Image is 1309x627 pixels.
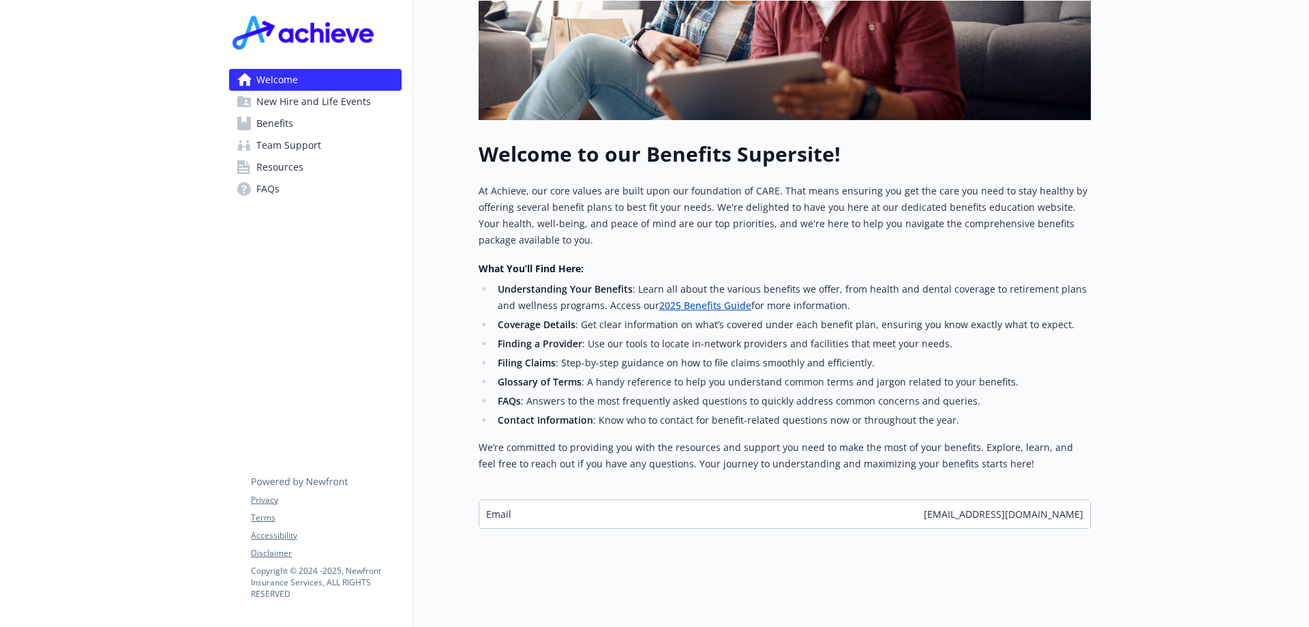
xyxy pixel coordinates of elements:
[498,413,593,426] strong: Contact Information
[494,393,1091,409] li: : Answers to the most frequently asked questions to quickly address common concerns and queries.
[494,317,1091,333] li: : Get clear information on what’s covered under each benefit plan, ensuring you know exactly what...
[229,91,402,113] a: New Hire and Life Events
[229,156,402,178] a: Resources
[498,318,575,331] strong: Coverage Details
[229,69,402,91] a: Welcome
[256,113,293,134] span: Benefits
[924,507,1083,521] span: [EMAIL_ADDRESS][DOMAIN_NAME]
[498,282,633,295] strong: Understanding Your Benefits
[251,529,401,542] a: Accessibility
[494,374,1091,390] li: : A handy reference to help you understand common terms and jargon related to your benefits.
[479,142,1091,166] h1: Welcome to our Benefits Supersite!
[256,156,303,178] span: Resources
[251,547,401,559] a: Disclaimer
[659,299,751,312] a: 2025 Benefits Guide
[498,337,582,350] strong: Finding a Provider
[494,412,1091,428] li: : Know who to contact for benefit-related questions now or throughout the year.
[251,512,401,524] a: Terms
[251,494,401,506] a: Privacy
[498,394,521,407] strong: FAQs
[494,336,1091,352] li: : Use our tools to locate in-network providers and facilities that meet your needs.
[229,178,402,200] a: FAQs
[251,565,401,600] p: Copyright © 2024 - 2025 , Newfront Insurance Services, ALL RIGHTS RESERVED
[256,178,280,200] span: FAQs
[256,134,321,156] span: Team Support
[498,375,582,388] strong: Glossary of Terms
[498,356,556,369] strong: Filing Claims
[229,134,402,156] a: Team Support
[479,262,584,275] strong: What You’ll Find Here:
[256,91,371,113] span: New Hire and Life Events
[494,281,1091,314] li: : Learn all about the various benefits we offer, from health and dental coverage to retirement pl...
[229,113,402,134] a: Benefits
[479,439,1091,472] p: We’re committed to providing you with the resources and support you need to make the most of your...
[494,355,1091,371] li: : Step-by-step guidance on how to file claims smoothly and efficiently.
[479,183,1091,248] p: At Achieve, our core values are built upon our foundation of CARE. That means ensuring you get th...
[486,507,511,521] span: Email
[256,69,298,91] span: Welcome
